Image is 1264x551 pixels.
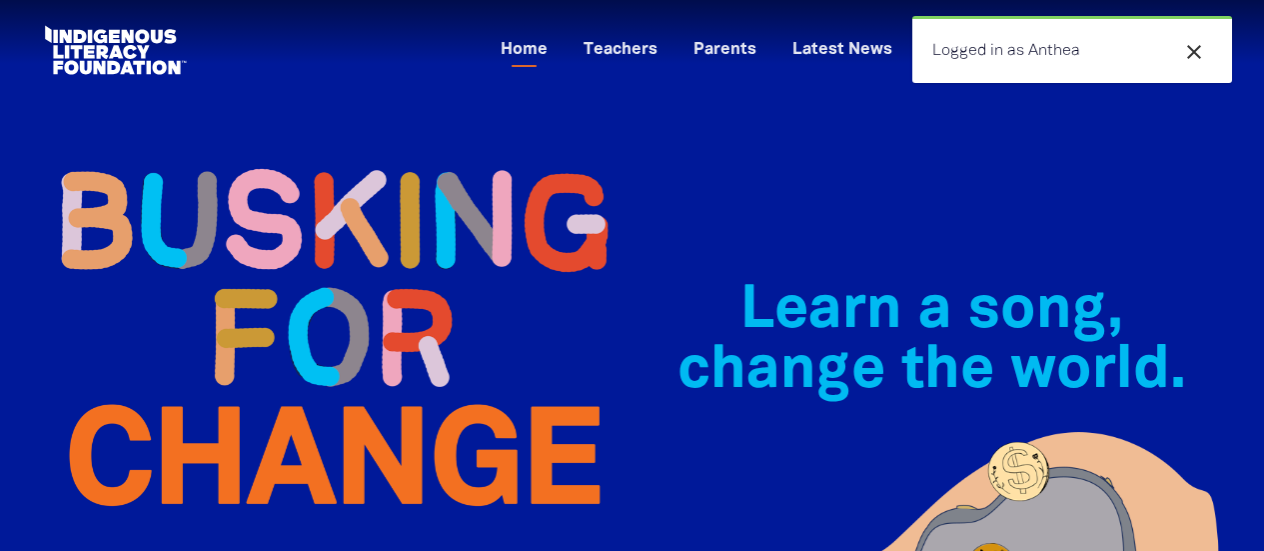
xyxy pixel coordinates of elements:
[489,34,560,67] a: Home
[1182,40,1206,64] i: close
[912,16,1232,83] div: Logged in as Anthea
[572,34,669,67] a: Teachers
[681,34,768,67] a: Parents
[1176,39,1212,65] button: close
[677,284,1186,399] span: Learn a song, change the world.
[780,34,904,67] a: Latest News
